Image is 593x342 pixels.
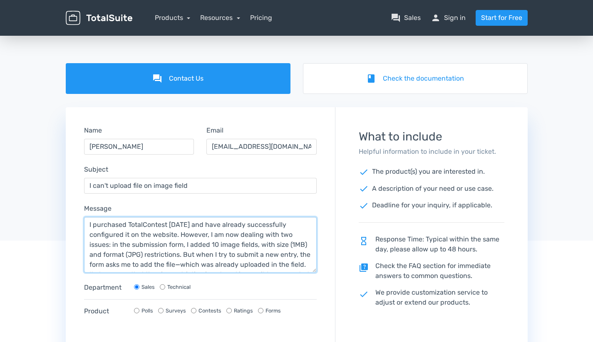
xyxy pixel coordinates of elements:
span: check [359,289,369,299]
span: question_answer [391,13,401,23]
input: Email... [206,139,317,155]
label: Technical [167,283,191,291]
a: personSign in [431,13,466,23]
a: Resources [200,14,240,22]
p: A description of your need or use case. [359,184,504,194]
span: hourglass_empty [359,236,369,246]
span: quiz [359,263,369,273]
label: Contests [198,307,221,315]
input: Name... [84,139,194,155]
p: The product(s) you are interested in. [359,167,504,177]
p: Deadline for your inquiry, if applicable. [359,200,504,211]
label: Product [84,306,126,316]
label: Forms [265,307,281,315]
label: Message [84,204,112,214]
span: check [359,167,369,177]
a: question_answerSales [391,13,421,23]
input: Subject... [84,178,317,194]
a: bookCheck the documentation [303,63,528,94]
span: person [431,13,441,23]
p: Check the FAQ section for immediate answers to common questions. [359,261,504,281]
label: Surveys [166,307,186,315]
label: Subject [84,165,108,175]
a: Pricing [250,13,272,23]
label: Sales [141,283,155,291]
label: Email [206,125,223,135]
label: Department [84,283,126,293]
a: Products [155,14,191,22]
label: Ratings [234,307,253,315]
img: TotalSuite for WordPress [66,11,132,25]
a: Start for Free [476,10,528,26]
label: Polls [141,307,153,315]
i: forum [152,74,162,84]
span: check [359,201,369,211]
i: book [366,74,376,84]
p: Response Time: Typical within the same day, please allow up to 48 hours. [359,234,504,254]
label: Name [84,125,102,135]
span: check [359,184,369,194]
h3: What to include [359,130,504,143]
p: We provide customization service to adjust or extend our products. [359,288,504,308]
p: Helpful information to include in your ticket. [359,147,504,157]
a: forumContact Us [66,63,290,94]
